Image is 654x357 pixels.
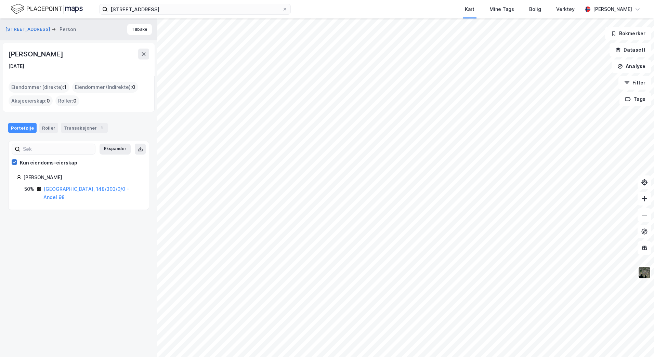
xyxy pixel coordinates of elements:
input: Søk [20,144,95,154]
div: Eiendommer (Indirekte) : [72,82,138,93]
div: [PERSON_NAME] [593,5,632,13]
img: 9k= [638,266,651,279]
div: Roller [39,123,58,133]
div: Verktøy [556,5,575,13]
div: 1 [98,124,105,131]
button: Tags [619,92,651,106]
button: Ekspander [100,144,131,155]
div: Bolig [529,5,541,13]
div: Kun eiendoms-eierskap [20,159,77,167]
div: Person [60,25,76,34]
iframe: Chat Widget [620,324,654,357]
button: Bokmerker [605,27,651,40]
div: Kontrollprogram for chat [620,324,654,357]
button: Tilbake [127,24,152,35]
div: Eiendommer (direkte) : [9,82,69,93]
div: Kart [465,5,474,13]
img: logo.f888ab2527a4732fd821a326f86c7f29.svg [11,3,83,15]
input: Søk på adresse, matrikkel, gårdeiere, leietakere eller personer [108,4,282,14]
span: 0 [47,97,50,105]
span: 1 [64,83,67,91]
div: 50% [24,185,34,193]
div: Mine Tags [489,5,514,13]
div: Roller : [55,95,79,106]
span: 0 [132,83,135,91]
div: [DATE] [8,62,24,70]
span: 0 [73,97,77,105]
button: Datasett [610,43,651,57]
div: Portefølje [8,123,37,133]
button: Analyse [612,59,651,73]
div: Transaksjoner [61,123,108,133]
button: [STREET_ADDRESS] [5,26,52,33]
button: Filter [618,76,651,90]
div: [PERSON_NAME] [23,173,141,182]
div: [PERSON_NAME] [8,49,64,59]
div: Aksjeeierskap : [9,95,53,106]
a: [GEOGRAPHIC_DATA], 148/303/0/0 - Andel 98 [43,186,129,200]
